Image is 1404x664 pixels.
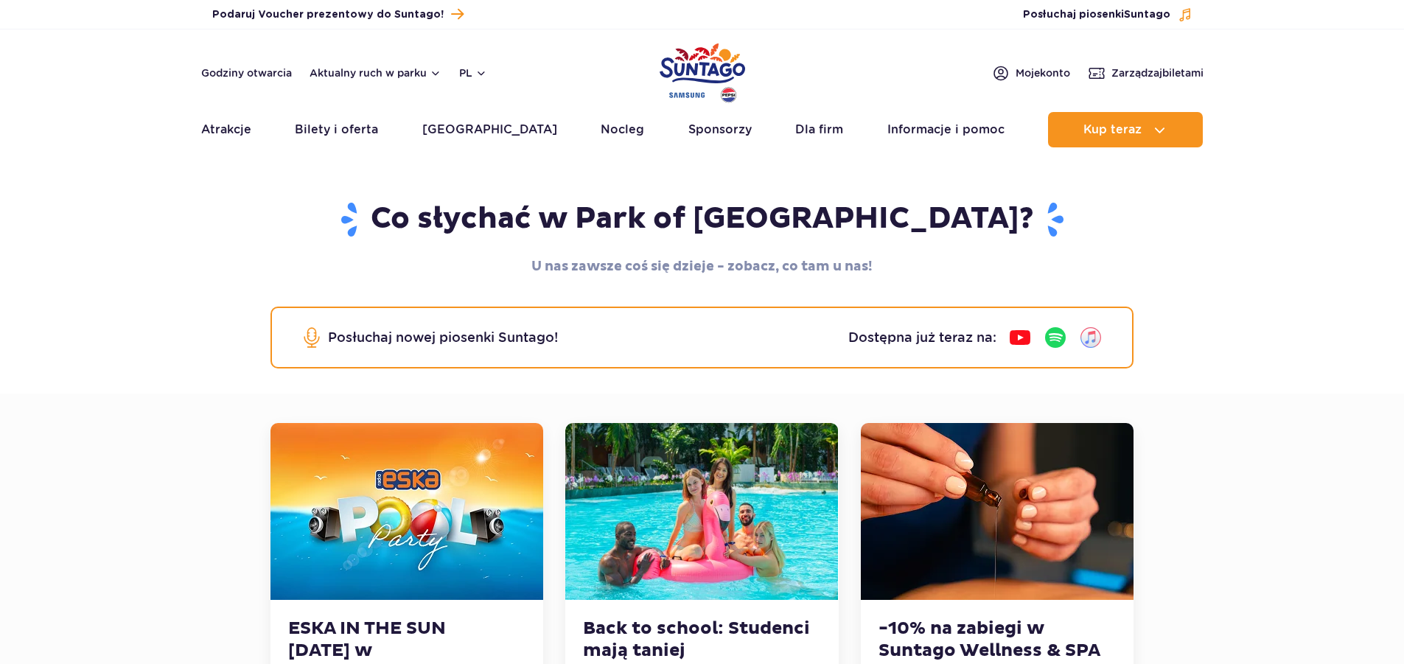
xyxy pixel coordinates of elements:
button: pl [459,66,487,80]
span: Zarządzaj biletami [1111,66,1204,80]
a: [GEOGRAPHIC_DATA] [422,112,557,147]
a: Podaruj Voucher prezentowy do Suntago! [212,4,464,24]
img: -10% na zabiegi w Suntago Wellness &amp; SPA [861,423,1134,600]
button: Aktualny ruch w parku [310,67,441,79]
img: Back to school: Studenci mają taniej [565,423,838,600]
span: Posłuchaj piosenki [1023,7,1170,22]
p: Posłuchaj nowej piosenki Suntago! [328,327,558,348]
button: Posłuchaj piosenkiSuntago [1023,7,1192,22]
span: Kup teraz [1083,123,1142,136]
p: U nas zawsze coś się dzieje - zobacz, co tam u nas! [270,256,1134,277]
span: Podaruj Voucher prezentowy do Suntago! [212,7,444,22]
img: Spotify [1044,326,1067,349]
h1: Co słychać w Park of [GEOGRAPHIC_DATA]? [270,200,1134,239]
p: Dostępna już teraz na: [848,327,996,348]
a: Park of Poland [660,37,745,105]
img: YouTube [1008,326,1032,349]
button: Kup teraz [1048,112,1203,147]
span: Moje konto [1016,66,1070,80]
a: Informacje i pomoc [887,112,1005,147]
a: Godziny otwarcia [201,66,292,80]
a: Mojekonto [992,64,1070,82]
span: Suntago [1124,10,1170,20]
a: Nocleg [601,112,644,147]
img: iTunes [1079,326,1103,349]
a: Zarządzajbiletami [1088,64,1204,82]
a: Bilety i oferta [295,112,378,147]
h3: -10% na zabiegi w Suntago Wellness & SPA [879,618,1116,662]
h3: Back to school: Studenci mają taniej [583,618,820,662]
img: ESKA IN THE SUN&lt;br&gt;6 września w Suntago! [270,423,543,600]
a: Sponsorzy [688,112,752,147]
a: Atrakcje [201,112,251,147]
a: Dla firm [795,112,843,147]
